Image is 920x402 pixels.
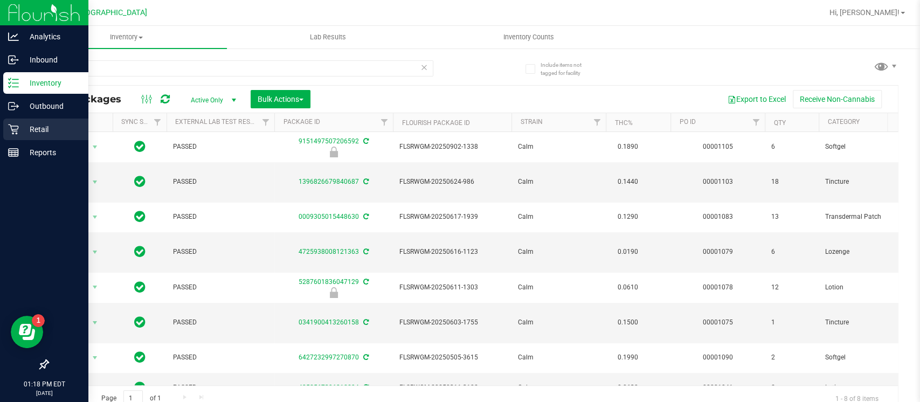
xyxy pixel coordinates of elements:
[134,350,146,365] span: In Sync
[773,119,785,127] a: Qty
[149,113,167,131] a: Filter
[88,380,102,395] span: select
[829,8,900,17] span: Hi, [PERSON_NAME]!
[175,118,260,126] a: External Lab Test Result
[26,32,227,42] span: Inventory
[679,118,695,126] a: PO ID
[19,77,84,89] p: Inventory
[399,177,505,187] span: FLSRWGM-20250624-986
[612,174,644,190] span: 0.1440
[518,352,599,363] span: Calm
[614,119,632,127] a: THC%
[88,140,102,155] span: select
[134,280,146,295] span: In Sync
[227,26,428,48] a: Lab Results
[8,124,19,135] inline-svg: Retail
[420,60,428,74] span: Clear
[825,383,907,393] span: Lotion
[88,175,102,190] span: select
[299,213,359,220] a: 0009305015448630
[771,383,812,393] span: 2
[827,118,859,126] a: Category
[703,143,733,150] a: 00001105
[520,118,542,126] a: Strain
[47,60,433,77] input: Search Package ID, Item Name, SKU, Lot or Part Number...
[518,212,599,222] span: Calm
[134,174,146,189] span: In Sync
[825,317,907,328] span: Tincture
[299,178,359,185] a: 1396826679840687
[88,210,102,225] span: select
[612,244,644,260] span: 0.0190
[5,389,84,397] p: [DATE]
[793,90,882,108] button: Receive Non-Cannabis
[8,101,19,112] inline-svg: Outbound
[26,26,227,48] a: Inventory
[299,384,359,391] a: 4852567396812294
[362,213,369,220] span: Sync from Compliance System
[399,383,505,393] span: FLSRWGM-20250311-3102
[703,178,733,185] a: 00001103
[134,139,146,154] span: In Sync
[612,315,644,330] span: 0.1500
[299,248,359,255] a: 4725938008121363
[88,245,102,260] span: select
[399,282,505,293] span: FLSRWGM-20250611-1303
[173,142,268,152] span: PASSED
[73,8,147,17] span: [GEOGRAPHIC_DATA]
[173,212,268,222] span: PASSED
[612,380,644,396] span: 0.0630
[771,282,812,293] span: 12
[825,142,907,152] span: Softgel
[134,244,146,259] span: In Sync
[825,177,907,187] span: Tincture
[703,384,733,391] a: 00001041
[399,352,505,363] span: FLSRWGM-20250505-3615
[273,287,395,298] div: Newly Received
[518,177,599,187] span: Calm
[8,78,19,88] inline-svg: Inventory
[612,350,644,365] span: 0.1990
[173,247,268,257] span: PASSED
[703,283,733,291] a: 00001078
[5,379,84,389] p: 01:18 PM EDT
[295,32,360,42] span: Lab Results
[88,350,102,365] span: select
[362,178,369,185] span: Sync from Compliance System
[88,280,102,295] span: select
[825,352,907,363] span: Softgel
[56,93,132,105] span: All Packages
[588,113,606,131] a: Filter
[283,118,320,126] a: Package ID
[721,90,793,108] button: Export to Excel
[703,318,733,326] a: 00001075
[257,113,274,131] a: Filter
[173,177,268,187] span: PASSED
[518,317,599,328] span: Calm
[362,318,369,326] span: Sync from Compliance System
[19,30,84,43] p: Analytics
[19,146,84,159] p: Reports
[771,142,812,152] span: 6
[121,118,163,126] a: Sync Status
[8,147,19,158] inline-svg: Reports
[703,213,733,220] a: 00001083
[173,352,268,363] span: PASSED
[8,31,19,42] inline-svg: Analytics
[173,282,268,293] span: PASSED
[703,248,733,255] a: 00001079
[19,123,84,136] p: Retail
[362,278,369,286] span: Sync from Compliance System
[134,380,146,395] span: In Sync
[399,247,505,257] span: FLSRWGM-20250616-1123
[375,113,393,131] a: Filter
[518,247,599,257] span: Calm
[362,248,369,255] span: Sync from Compliance System
[489,32,569,42] span: Inventory Counts
[428,26,630,48] a: Inventory Counts
[825,212,907,222] span: Transdermal Patch
[299,278,359,286] a: 5287601836047129
[19,53,84,66] p: Inbound
[299,318,359,326] a: 0341900413260158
